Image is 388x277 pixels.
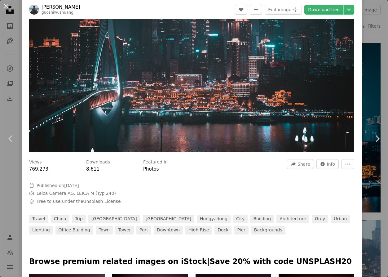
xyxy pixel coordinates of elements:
[276,215,309,223] a: architecture
[136,226,151,235] a: port
[298,159,310,169] span: Share
[234,226,248,235] a: pier
[250,5,262,15] button: Add to Collection
[96,226,113,235] a: town
[341,159,354,169] button: More Actions
[29,226,53,235] a: lighting
[287,159,314,169] button: Share this image
[29,5,39,15] img: Go to Michael Lee's profile
[115,226,134,235] a: tower
[197,215,231,223] a: hongyadong
[64,183,79,188] time: November 9, 2019 at 11:06:34 PM GMT+8
[304,5,343,15] a: Download free
[37,190,116,197] button: Leica Camera AG, LEICA M (Typ 240)
[51,215,69,223] a: china
[312,215,328,223] a: grey
[86,159,110,165] h3: Downloads
[316,159,339,169] button: Stats about this image
[235,5,247,15] button: Like
[331,215,350,223] a: urban
[214,226,231,235] a: dock
[55,226,93,235] a: office building
[250,215,274,223] a: building
[83,199,121,204] a: Unsplash License
[29,257,354,267] p: Browse premium related images on iStock | Save 20% with code UNSPLASH20
[143,166,159,172] a: Photos
[29,166,48,172] span: 769,273
[143,159,168,165] h3: Featured in
[143,215,194,223] a: [GEOGRAPHIC_DATA]
[42,4,80,10] a: [PERSON_NAME]
[42,10,73,15] a: guoshiwushuang
[366,109,388,168] a: Next
[233,215,248,223] a: city
[185,226,212,235] a: high rise
[251,226,285,235] a: Backgrounds
[37,183,79,188] span: Published on
[29,215,48,223] a: travel
[327,159,335,169] span: Info
[86,166,99,172] span: 8,611
[154,226,183,235] a: downtown
[265,5,302,15] button: Edit image
[344,5,354,15] button: Choose download size
[88,215,140,223] a: [GEOGRAPHIC_DATA]
[37,199,121,205] span: Free to use under the
[72,215,86,223] a: trip
[29,159,42,165] h3: Views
